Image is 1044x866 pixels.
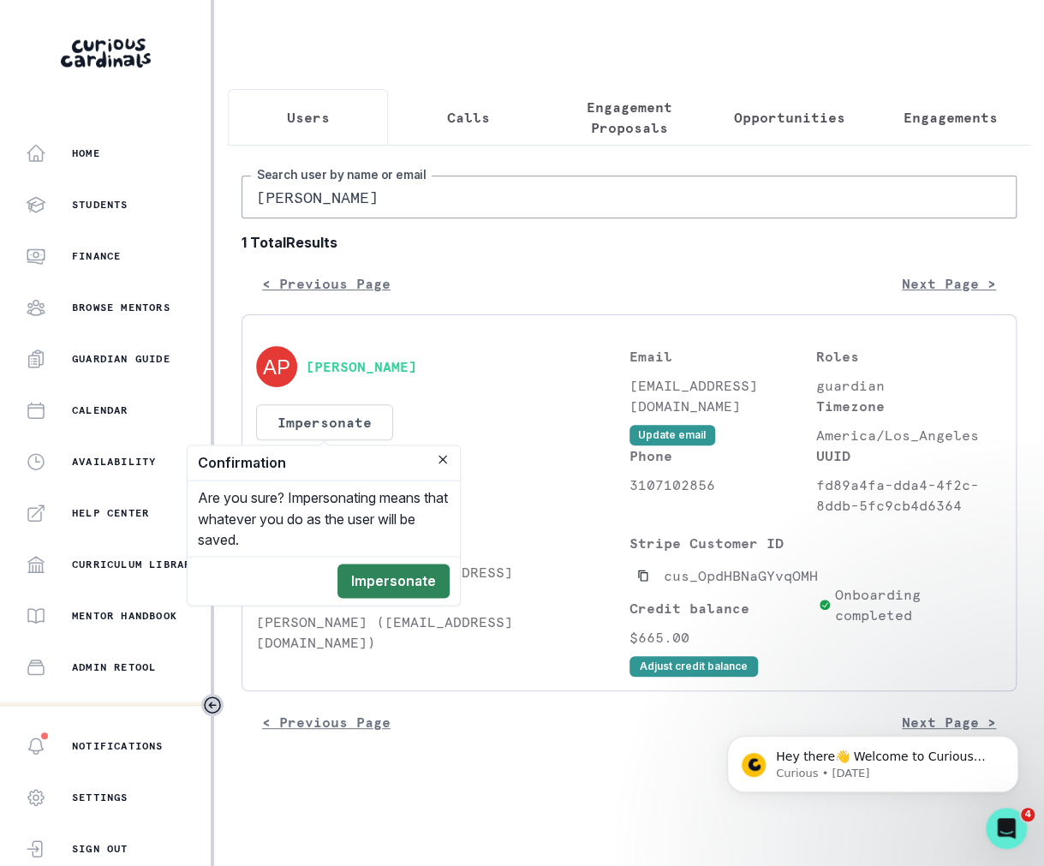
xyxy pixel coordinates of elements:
p: [PERSON_NAME] ([EMAIL_ADDRESS][DOMAIN_NAME]) [256,612,629,653]
p: Calls [447,107,490,128]
button: < Previous Page [242,705,411,739]
p: guardian [815,375,1002,396]
p: fd89a4fa-dda4-4f2c-8ddb-5fc9cb4d6364 [815,475,1002,516]
iframe: Intercom notifications message [701,700,1044,820]
button: Update email [629,425,715,445]
b: 1 Total Results [242,232,1017,253]
button: Copied to clipboard [629,562,657,589]
p: [EMAIL_ADDRESS][DOMAIN_NAME] [629,375,816,416]
span: 4 [1021,808,1035,821]
p: Credit balance [629,598,812,618]
p: Admin Retool [72,660,156,674]
p: Engagements [903,107,997,128]
p: Browse Mentors [72,301,170,314]
p: America/Los_Angeles [815,425,1002,445]
p: Finance [72,249,121,263]
p: cus_OpdHBNaGYvqOMH [664,565,818,586]
p: UUID [815,445,1002,466]
button: Next Page > [881,266,1017,301]
p: Timezone [815,396,1002,416]
p: Help Center [72,506,149,520]
p: Notifications [72,739,164,753]
img: Curious Cardinals Logo [61,39,151,68]
iframe: Intercom live chat [986,808,1027,849]
button: Close [433,449,453,469]
p: 3107102856 [629,475,816,495]
p: Settings [72,791,128,804]
p: Users [287,107,330,128]
p: Onboarding completed [834,584,1002,625]
p: Home [72,146,100,160]
div: Are you sure? Impersonating means that whatever you do as the user will be saved. [188,481,460,556]
button: Toggle sidebar [201,694,224,716]
p: Availability [72,455,156,469]
p: Students [72,198,128,212]
p: Mentor Handbook [72,609,177,623]
p: Calendar [72,403,128,417]
img: svg [256,346,297,387]
p: Guardian Guide [72,352,170,366]
button: < Previous Page [242,266,411,301]
p: Roles [815,346,1002,367]
p: Email [629,346,816,367]
p: Opportunities [734,107,845,128]
button: Adjust credit balance [629,656,758,677]
p: $665.00 [629,627,812,648]
p: Engagement Proposals [564,97,695,138]
p: Sign Out [72,842,128,856]
p: Phone [629,445,816,466]
p: Stripe Customer ID [629,533,812,553]
header: Confirmation [188,445,460,481]
button: Impersonate [256,404,393,440]
button: Impersonate [337,564,450,598]
button: [PERSON_NAME] [306,358,417,375]
p: Curriculum Library [72,558,199,571]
